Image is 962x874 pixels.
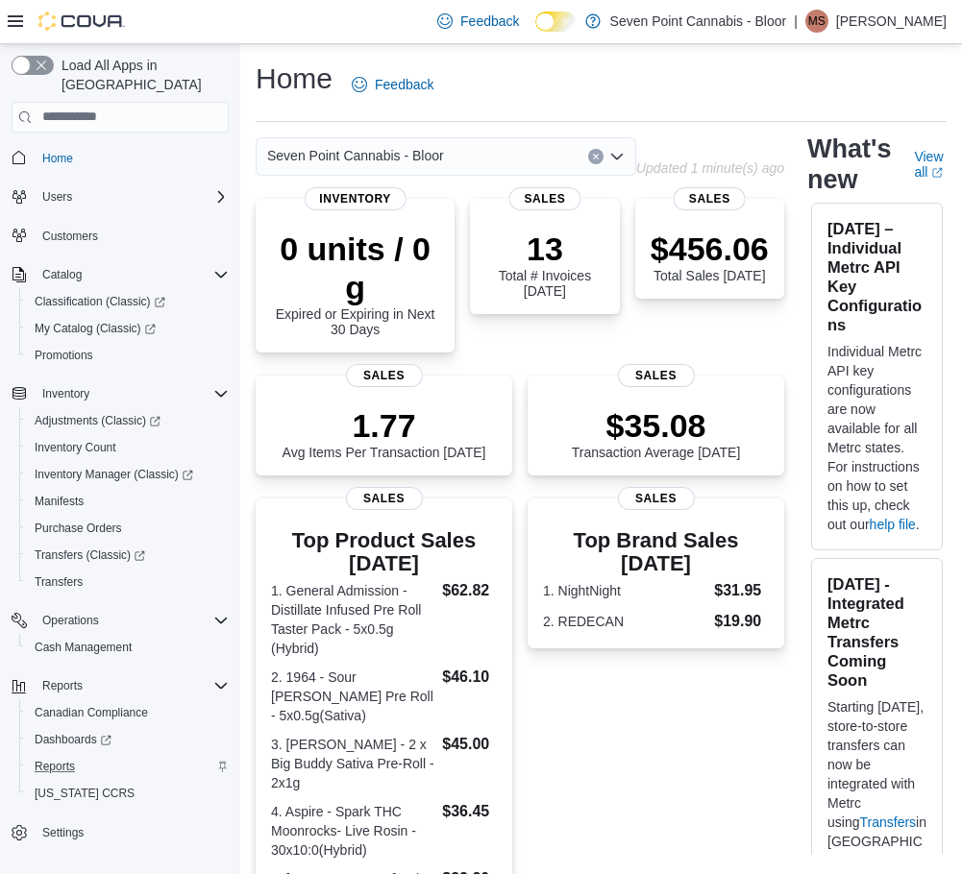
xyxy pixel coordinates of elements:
[19,342,236,369] button: Promotions
[42,386,89,401] span: Inventory
[27,636,229,659] span: Cash Management
[35,640,132,655] span: Cash Management
[19,542,236,569] a: Transfers (Classic)
[714,579,769,602] dd: $31.95
[35,674,229,697] span: Reports
[35,348,93,363] span: Promotions
[271,668,434,725] dt: 2. 1964 - Sour [PERSON_NAME] Pre Roll - 5x0.5g(Sativa)
[4,222,236,250] button: Customers
[27,728,229,751] span: Dashboards
[27,701,229,724] span: Canadian Compliance
[674,187,746,210] span: Sales
[35,467,193,482] span: Inventory Manager (Classic)
[19,515,236,542] button: Purchase Orders
[19,315,236,342] a: My Catalog (Classic)
[42,229,98,244] span: Customers
[42,613,99,628] span: Operations
[19,488,236,515] button: Manifests
[617,364,694,387] span: Sales
[35,759,75,774] span: Reports
[4,183,236,210] button: Users
[807,134,891,195] h2: What's new
[19,407,236,434] a: Adjustments (Classic)
[19,753,236,780] button: Reports
[27,317,229,340] span: My Catalog (Classic)
[19,634,236,661] button: Cash Management
[35,820,229,844] span: Settings
[651,230,769,268] p: $456.06
[42,267,82,282] span: Catalog
[827,574,926,690] h3: [DATE] - Integrated Metrc Transfers Coming Soon
[794,10,798,33] p: |
[19,569,236,595] button: Transfers
[345,487,422,510] span: Sales
[271,230,439,306] p: 0 units / 0 g
[35,609,107,632] button: Operations
[827,342,926,534] p: Individual Metrc API key configurations are now available for all Metrc states. For instructions ...
[651,230,769,283] div: Total Sales [DATE]
[27,490,229,513] span: Manifests
[4,380,236,407] button: Inventory
[485,230,604,299] div: Total # Invoices [DATE]
[283,406,486,445] p: 1.77
[870,517,916,532] a: help file
[572,406,741,460] div: Transaction Average [DATE]
[35,185,80,208] button: Users
[27,755,83,778] a: Reports
[35,321,156,336] span: My Catalog (Classic)
[508,187,580,210] span: Sales
[931,167,943,179] svg: External link
[27,317,163,340] a: My Catalog (Classic)
[271,230,439,337] div: Expired or Expiring in Next 30 Days
[808,10,826,33] span: MS
[35,263,229,286] span: Catalog
[27,636,139,659] a: Cash Management
[4,607,236,634] button: Operations
[27,517,130,540] a: Purchase Orders
[35,382,229,405] span: Inventory
[19,434,236,461] button: Inventory Count
[271,735,434,792] dt: 3. [PERSON_NAME] - 2 x Big Buddy Sativa Pre-Roll - 2x1g
[267,144,444,167] span: Seven Point Cannabis - Bloor
[543,612,706,631] dt: 2. REDECAN
[35,440,116,455] span: Inventory Count
[27,463,201,486] a: Inventory Manager (Classic)
[35,225,106,248] a: Customers
[836,10,947,33] p: [PERSON_NAME]
[35,574,83,590] span: Transfers
[27,571,229,594] span: Transfers
[35,224,229,248] span: Customers
[283,406,486,460] div: Avg Items Per Transaction [DATE]
[914,149,947,180] a: View allExternal link
[27,544,153,567] a: Transfers (Classic)
[27,344,101,367] a: Promotions
[35,494,84,509] span: Manifests
[42,189,72,205] span: Users
[460,12,519,31] span: Feedback
[35,521,122,536] span: Purchase Orders
[35,185,229,208] span: Users
[27,517,229,540] span: Purchase Orders
[19,726,236,753] a: Dashboards
[610,10,787,33] p: Seven Point Cannabis - Bloor
[42,151,73,166] span: Home
[27,701,156,724] a: Canadian Compliance
[4,672,236,699] button: Reports
[4,261,236,288] button: Catalog
[27,436,229,459] span: Inventory Count
[27,436,124,459] a: Inventory Count
[485,230,604,268] p: 13
[19,699,236,726] button: Canadian Compliance
[35,547,145,563] span: Transfers (Classic)
[27,409,229,432] span: Adjustments (Classic)
[35,821,91,844] a: Settings
[588,149,604,164] button: Clear input
[543,581,706,600] dt: 1. NightNight
[442,579,497,602] dd: $62.82
[27,544,229,567] span: Transfers (Classic)
[375,75,433,94] span: Feedback
[535,32,536,33] span: Dark Mode
[27,490,91,513] a: Manifests
[35,609,229,632] span: Operations
[27,344,229,367] span: Promotions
